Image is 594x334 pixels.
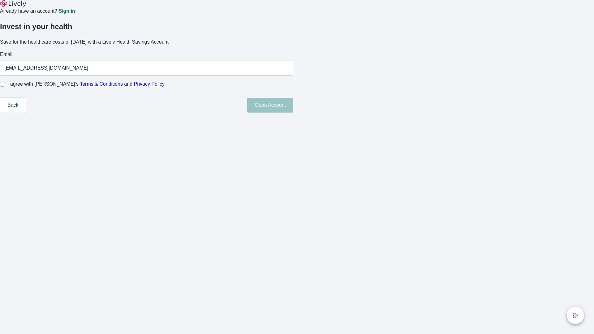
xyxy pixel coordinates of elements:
a: Privacy Policy [134,81,165,87]
span: I agree with [PERSON_NAME]’s and [7,80,165,88]
svg: Lively AI Assistant [572,312,579,319]
a: Sign in [58,9,75,14]
button: chat [567,307,584,324]
a: Terms & Conditions [80,81,123,87]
